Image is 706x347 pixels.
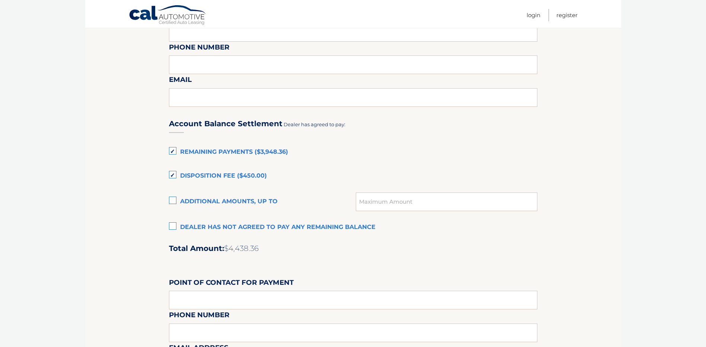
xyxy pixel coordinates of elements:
[169,42,230,55] label: Phone Number
[169,194,356,209] label: Additional amounts, up to
[169,277,294,291] label: Point of Contact for Payment
[224,244,259,253] span: $4,438.36
[284,121,345,127] span: Dealer has agreed to pay:
[129,5,207,26] a: Cal Automotive
[169,169,537,184] label: Disposition Fee ($450.00)
[169,244,537,253] h2: Total Amount:
[556,9,578,21] a: Register
[169,119,282,128] h3: Account Balance Settlement
[169,145,537,160] label: Remaining Payments ($3,948.36)
[169,220,537,235] label: Dealer has not agreed to pay any remaining balance
[527,9,540,21] a: Login
[356,192,537,211] input: Maximum Amount
[169,74,192,88] label: Email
